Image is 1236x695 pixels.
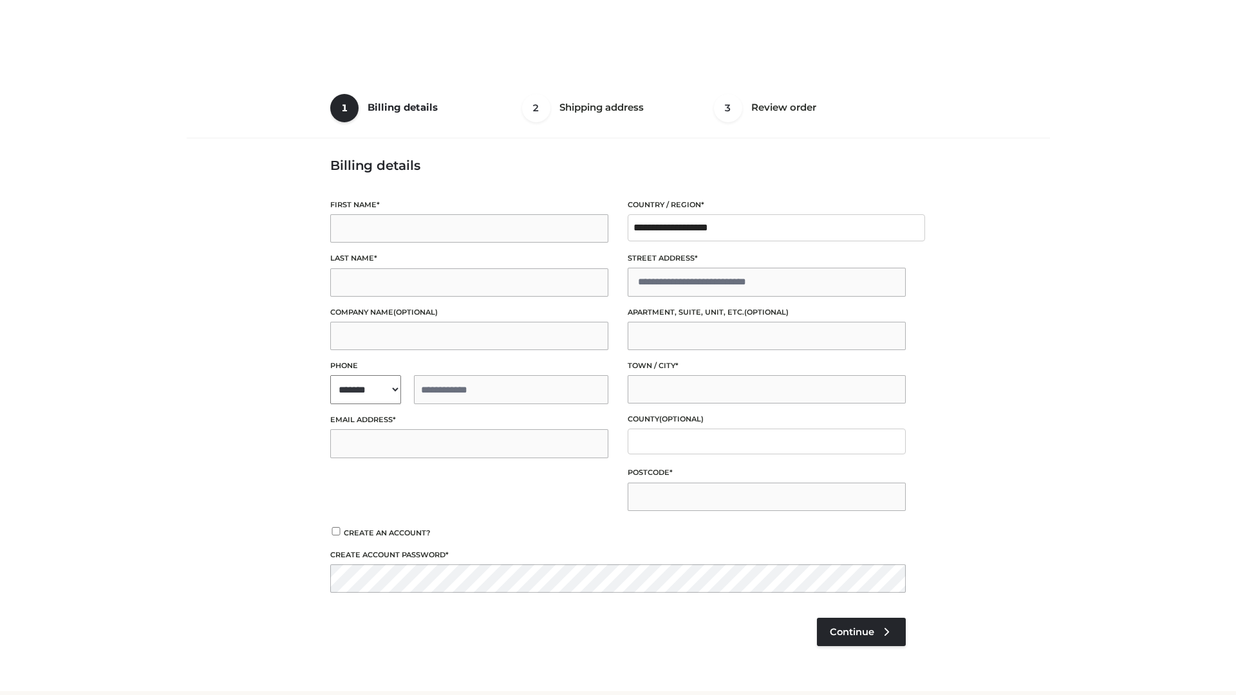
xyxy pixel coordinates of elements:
a: Continue [817,618,906,646]
label: Last name [330,252,608,264]
span: 3 [714,94,742,122]
span: (optional) [744,308,789,317]
span: (optional) [393,308,438,317]
span: Create an account? [344,528,431,537]
span: 2 [522,94,550,122]
label: Street address [628,252,906,264]
span: Review order [751,101,816,113]
label: Country / Region [628,199,906,211]
span: (optional) [659,414,704,423]
label: Phone [330,360,608,372]
label: Company name [330,306,608,319]
h3: Billing details [330,158,906,173]
input: Create an account? [330,527,342,535]
span: 1 [330,94,359,122]
label: Postcode [628,467,906,479]
label: Town / City [628,360,906,372]
span: Shipping address [559,101,644,113]
span: Billing details [368,101,438,113]
label: Apartment, suite, unit, etc. [628,306,906,319]
label: Email address [330,414,608,426]
label: Create account password [330,549,906,561]
label: First name [330,199,608,211]
span: Continue [830,626,874,638]
label: County [628,413,906,425]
